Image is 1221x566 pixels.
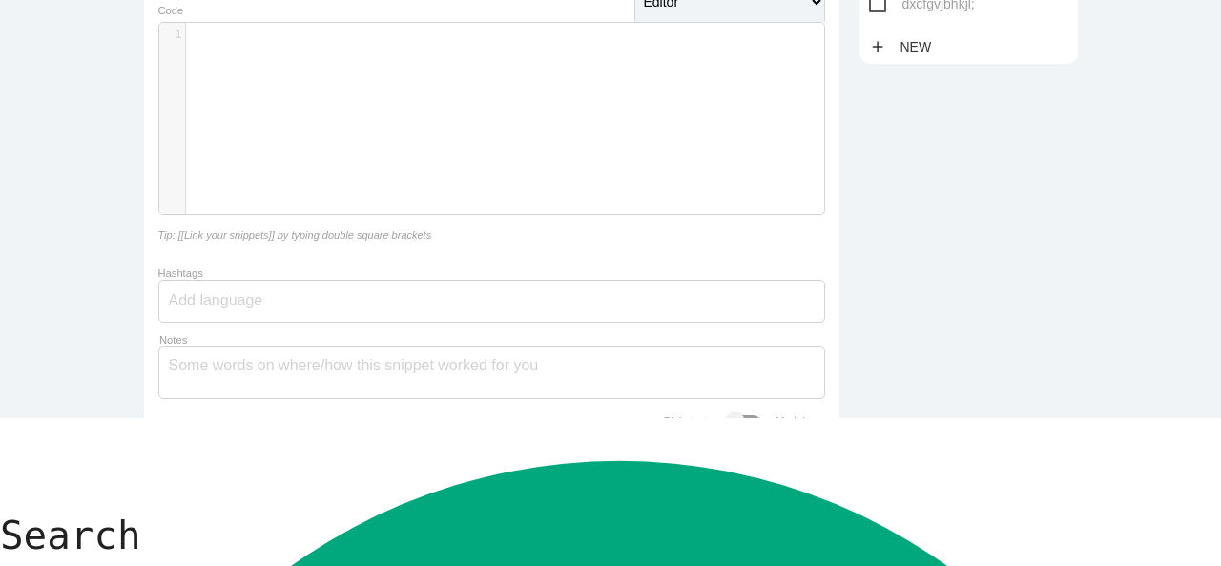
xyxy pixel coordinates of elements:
[869,30,886,64] i: add
[869,30,942,64] a: addNew
[158,229,432,241] i: Tip: [[Link your snippets]] by typing double square brackets
[664,415,825,427] label: Plain text Markdown
[159,27,185,43] div: 1
[169,281,283,321] input: Add language
[159,334,187,346] label: Notes
[158,267,203,279] label: Hashtags
[158,5,184,16] label: Code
